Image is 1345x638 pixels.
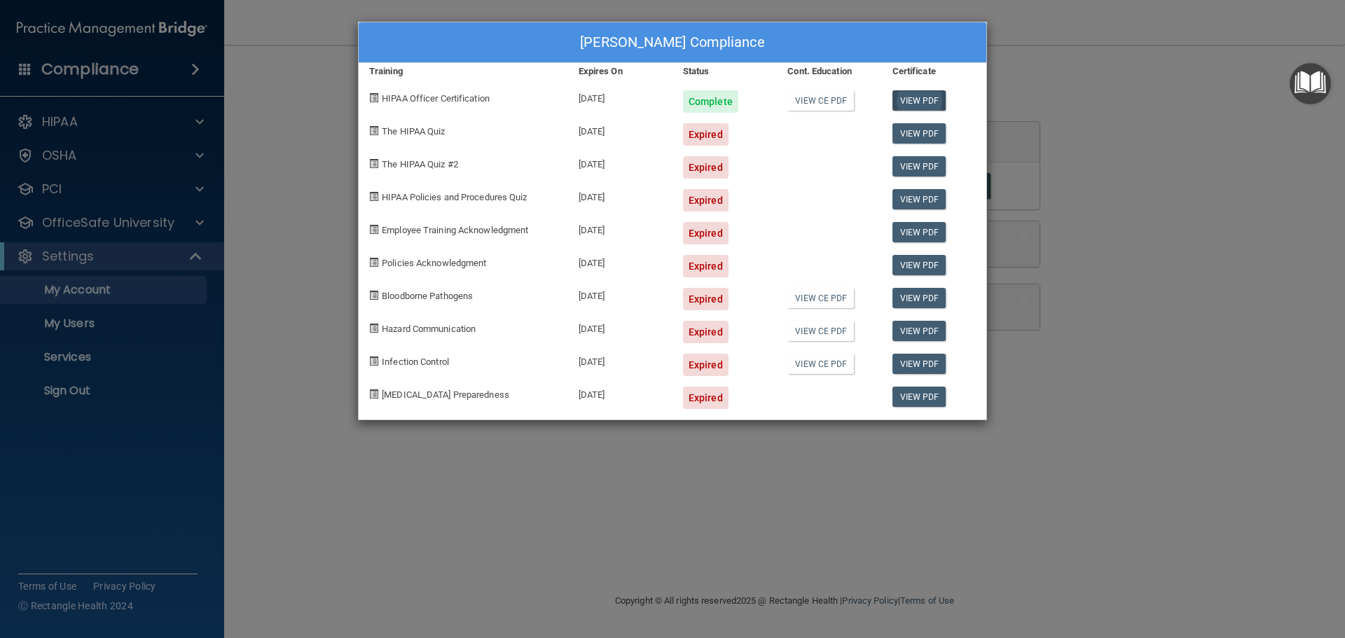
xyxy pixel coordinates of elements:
[568,211,672,244] div: [DATE]
[568,310,672,343] div: [DATE]
[382,291,473,301] span: Bloodborne Pathogens
[568,80,672,113] div: [DATE]
[683,90,738,113] div: Complete
[683,255,729,277] div: Expired
[382,356,449,367] span: Infection Control
[683,288,729,310] div: Expired
[568,113,672,146] div: [DATE]
[359,22,986,63] div: [PERSON_NAME] Compliance
[683,123,729,146] div: Expired
[683,189,729,211] div: Expired
[892,387,946,407] a: View PDF
[787,90,854,111] a: View CE PDF
[882,63,986,80] div: Certificate
[892,354,946,374] a: View PDF
[892,255,946,275] a: View PDF
[683,222,729,244] div: Expired
[672,63,777,80] div: Status
[892,321,946,341] a: View PDF
[382,93,490,104] span: HIPAA Officer Certification
[382,389,509,400] span: [MEDICAL_DATA] Preparedness
[892,123,946,144] a: View PDF
[568,63,672,80] div: Expires On
[1290,63,1331,104] button: Open Resource Center
[683,354,729,376] div: Expired
[892,222,946,242] a: View PDF
[683,387,729,409] div: Expired
[382,126,445,137] span: The HIPAA Quiz
[1103,539,1328,595] iframe: Drift Widget Chat Controller
[787,321,854,341] a: View CE PDF
[568,277,672,310] div: [DATE]
[382,225,528,235] span: Employee Training Acknowledgment
[382,159,458,169] span: The HIPAA Quiz #2
[382,258,486,268] span: Policies Acknowledgment
[683,156,729,179] div: Expired
[777,63,881,80] div: Cont. Education
[892,288,946,308] a: View PDF
[568,146,672,179] div: [DATE]
[568,376,672,409] div: [DATE]
[683,321,729,343] div: Expired
[382,324,476,334] span: Hazard Communication
[892,90,946,111] a: View PDF
[892,156,946,176] a: View PDF
[568,244,672,277] div: [DATE]
[568,343,672,376] div: [DATE]
[568,179,672,211] div: [DATE]
[787,354,854,374] a: View CE PDF
[359,63,568,80] div: Training
[787,288,854,308] a: View CE PDF
[382,192,527,202] span: HIPAA Policies and Procedures Quiz
[892,189,946,209] a: View PDF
